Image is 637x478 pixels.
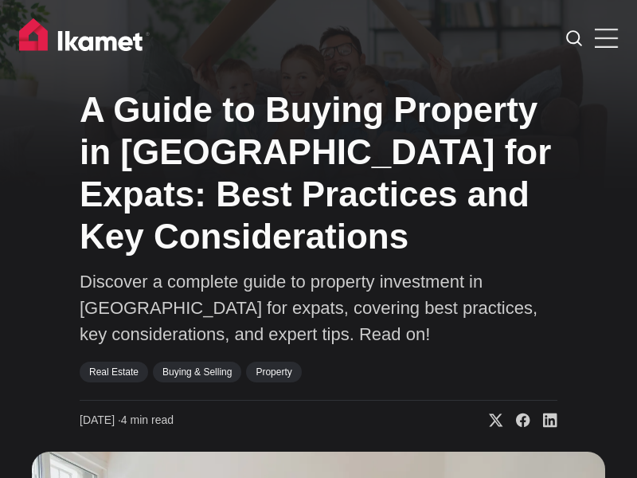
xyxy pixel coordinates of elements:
a: Share on Facebook [503,413,530,429]
img: Ikamet home [19,18,150,58]
time: 4 min read [80,413,174,429]
a: Property [246,362,301,382]
a: Buying & Selling [153,362,241,382]
a: Real Estate [80,362,148,382]
a: Share on X [476,413,503,429]
h1: A Guide to Buying Property in [GEOGRAPHIC_DATA] for Expats: Best Practices and Key Considerations [80,89,557,257]
a: Share on Linkedin [530,413,557,429]
span: [DATE] ∙ [80,413,121,426]
p: Discover a complete guide to property investment in [GEOGRAPHIC_DATA] for expats, covering best p... [80,268,557,347]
